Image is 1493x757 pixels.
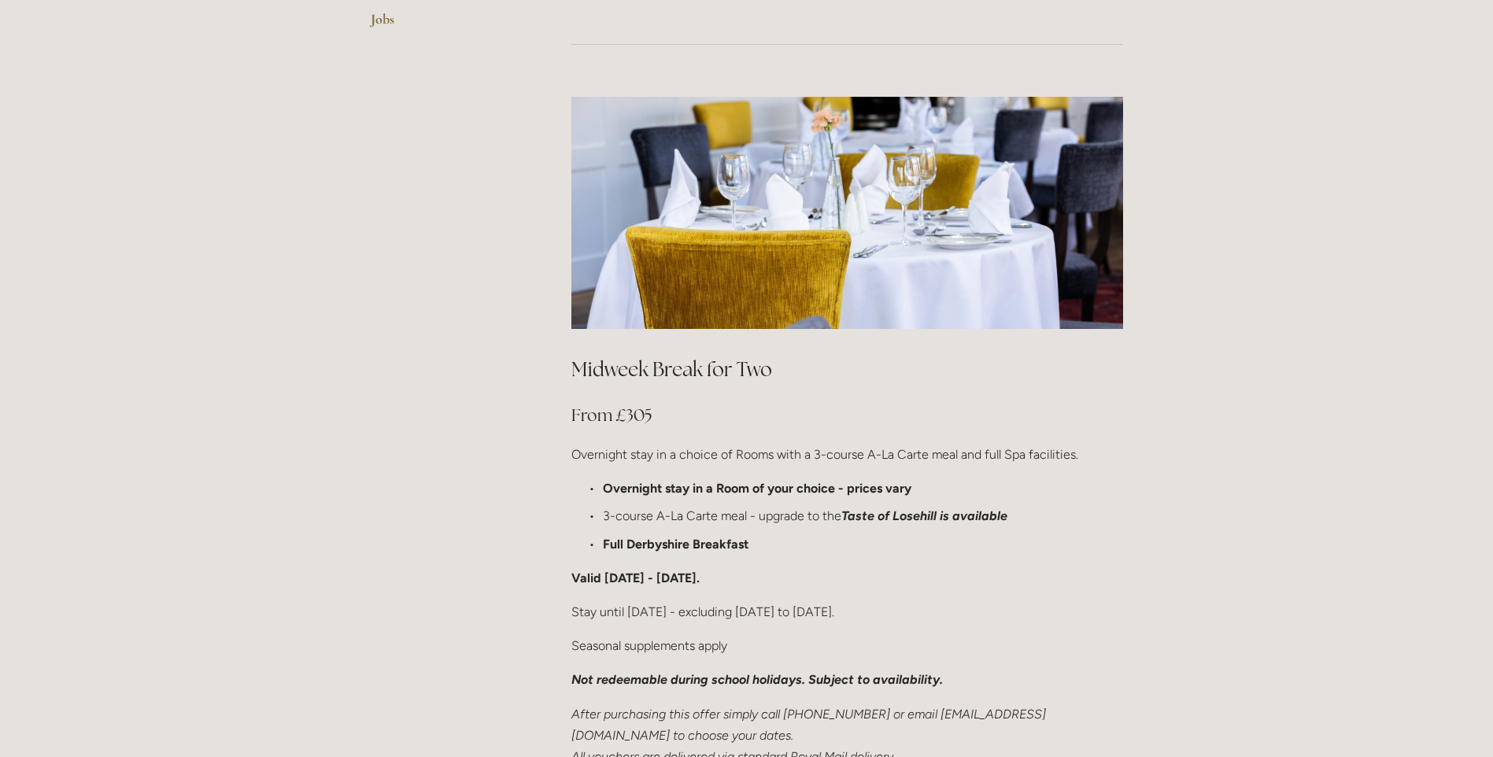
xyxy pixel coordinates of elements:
strong: Full Derbyshire Breakfast [603,537,748,552]
em: Not redeemable during school holidays. Subject to availability. [571,672,943,687]
strong: Valid [DATE] - [DATE]. [571,571,700,585]
p: Overnight stay in a choice of Rooms with a 3-course A-La Carte meal and full Spa facilities. [571,444,1123,465]
em: Taste of Losehill is available [841,508,1007,523]
p: Stay until [DATE] - excluding [DATE] to [DATE]. [571,601,1123,622]
h2: Midweek Break for Two [571,356,1123,383]
h3: From £305 [571,400,1123,431]
img: 190325_losehillhousehotel_015.jpg [571,97,1123,330]
p: Seasonal supplements apply [571,635,1123,656]
strong: Overnight stay in a Room of your choice - prices vary [603,481,911,496]
a: Jobs [371,10,521,39]
p: 3-course A-La Carte meal - upgrade to the [603,505,1123,526]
